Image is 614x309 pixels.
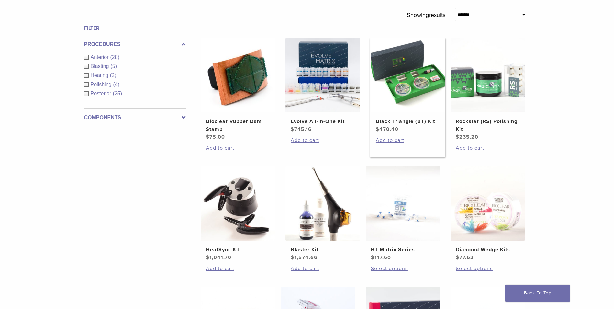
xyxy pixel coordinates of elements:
a: Add to cart: “Blaster Kit” [291,265,355,272]
h2: Evolve All-in-One Kit [291,118,355,125]
bdi: 1,574.66 [291,254,318,261]
a: Rockstar (RS) Polishing KitRockstar (RS) Polishing Kit $235.20 [450,38,526,141]
bdi: 75.00 [206,134,225,140]
span: $ [376,126,379,132]
span: (25) [113,91,122,96]
a: Evolve All-in-One KitEvolve All-in-One Kit $745.16 [285,38,361,133]
span: $ [456,254,459,261]
img: HeatSync Kit [201,166,275,241]
span: (4) [113,82,119,87]
h2: Diamond Wedge Kits [456,246,520,254]
bdi: 77.62 [456,254,474,261]
a: Add to cart: “HeatSync Kit” [206,265,270,272]
span: $ [206,134,209,140]
h2: Rockstar (RS) Polishing Kit [456,118,520,133]
a: Select options for “BT Matrix Series” [371,265,435,272]
img: BT Matrix Series [366,166,440,241]
span: Polishing [91,82,113,87]
label: Procedures [84,40,186,48]
img: Bioclear Rubber Dam Stamp [201,38,275,112]
a: Bioclear Rubber Dam StampBioclear Rubber Dam Stamp $75.00 [200,38,276,141]
a: Blaster KitBlaster Kit $1,574.66 [285,166,361,261]
a: BT Matrix SeriesBT Matrix Series $117.60 [365,166,441,261]
bdi: 745.16 [291,126,312,132]
a: Add to cart: “Rockstar (RS) Polishing Kit” [456,144,520,152]
bdi: 235.20 [456,134,478,140]
span: Blasting [91,63,111,69]
img: Blaster Kit [285,166,360,241]
span: $ [206,254,209,261]
a: Black Triangle (BT) KitBlack Triangle (BT) Kit $470.40 [370,38,446,133]
a: Add to cart: “Black Triangle (BT) Kit” [376,136,440,144]
bdi: 117.60 [371,254,391,261]
img: Diamond Wedge Kits [451,166,525,241]
img: Black Triangle (BT) Kit [371,38,445,112]
p: Showing results [407,8,445,22]
label: Components [84,114,186,121]
a: Add to cart: “Bioclear Rubber Dam Stamp” [206,144,270,152]
h2: Black Triangle (BT) Kit [376,118,440,125]
h4: Filter [84,24,186,32]
h2: Blaster Kit [291,246,355,254]
span: Anterior [91,54,110,60]
span: Posterior [91,91,113,96]
span: $ [291,126,294,132]
a: Back To Top [505,285,570,302]
a: Diamond Wedge KitsDiamond Wedge Kits $77.62 [450,166,526,261]
bdi: 1,041.70 [206,254,231,261]
span: (5) [110,63,117,69]
span: (28) [110,54,119,60]
h2: Bioclear Rubber Dam Stamp [206,118,270,133]
h2: HeatSync Kit [206,246,270,254]
h2: BT Matrix Series [371,246,435,254]
span: $ [291,254,294,261]
span: $ [371,254,374,261]
img: Evolve All-in-One Kit [285,38,360,112]
a: HeatSync KitHeatSync Kit $1,041.70 [200,166,276,261]
a: Select options for “Diamond Wedge Kits” [456,265,520,272]
bdi: 470.40 [376,126,398,132]
img: Rockstar (RS) Polishing Kit [451,38,525,112]
span: Heating [91,73,110,78]
span: $ [456,134,459,140]
span: (2) [110,73,117,78]
a: Add to cart: “Evolve All-in-One Kit” [291,136,355,144]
